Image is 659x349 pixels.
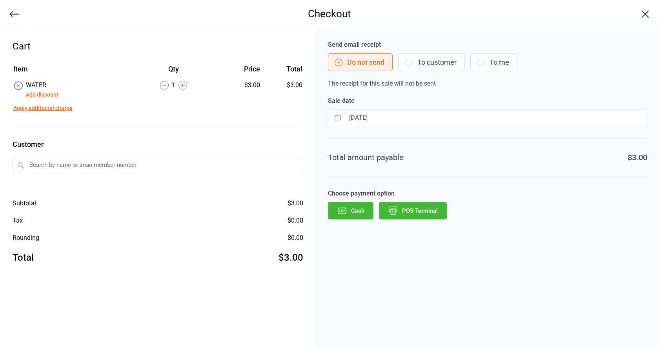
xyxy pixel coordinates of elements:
[628,152,647,163] div: $3.00
[288,233,303,243] div: $0.00
[328,53,393,71] button: Do not send
[13,64,129,80] th: Item
[470,53,517,71] button: To me
[13,139,303,150] label: Customer
[328,189,647,198] label: Choose payment option
[130,80,217,90] div: 1
[13,199,36,208] div: Subtotal
[13,233,39,243] div: Rounding
[263,80,302,99] td: $3.00
[217,64,260,74] div: Price
[379,202,447,219] button: POS Terminal
[26,81,46,89] span: WATER
[328,40,647,49] label: Send email receipt
[217,80,260,90] div: $3.00
[279,250,303,265] div: $3.00
[13,157,303,173] input: Search by name or scan member number
[26,91,58,99] button: Add discount
[328,152,404,163] div: Total amount payable
[288,199,303,208] div: $3.00
[13,216,23,225] div: Tax
[328,202,373,219] button: Cash
[328,40,647,88] div: The receipt for this sale will not be sent
[13,250,34,265] div: Total
[398,53,465,71] button: To customer
[130,64,217,80] th: Qty
[263,64,302,80] th: Total
[13,39,303,53] div: Cart
[288,216,303,225] div: $0.00
[13,104,73,112] button: Apply additional charge
[328,96,647,106] label: Sale date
